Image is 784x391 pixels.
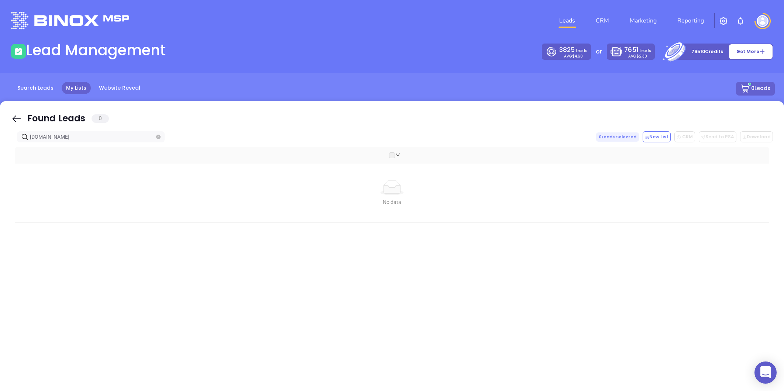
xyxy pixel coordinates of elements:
[719,17,728,25] img: iconSetting
[26,41,166,59] h1: Lead Management
[559,45,587,55] p: Leads
[27,112,109,125] div: Found Leads
[21,198,763,206] div: No data
[624,45,638,54] span: 7651
[564,55,583,58] p: AVG
[627,13,660,28] a: Marketing
[674,13,707,28] a: Reporting
[636,53,647,59] span: $2.30
[674,131,695,142] button: CRM
[94,82,145,94] a: Website Reveal
[11,12,129,29] img: logo
[736,17,745,25] img: iconNotification
[699,131,736,142] button: Send to PSA
[62,82,91,94] a: My Lists
[572,53,583,59] span: $4.60
[30,133,155,141] input: Search…
[643,131,671,142] button: New List
[396,153,400,157] span: down
[736,82,775,96] button: 0Leads
[593,13,612,28] a: CRM
[559,45,575,54] span: 3825
[596,47,602,56] p: or
[628,55,647,58] p: AVG
[92,114,109,123] span: 0
[556,13,578,28] a: Leads
[596,132,639,142] span: 0 Leads Selected
[13,82,58,94] a: Search Leads
[729,44,773,59] button: Get More
[757,15,768,27] img: user
[691,48,723,55] p: 76510 Credits
[624,45,651,55] p: Leads
[156,135,161,139] button: close-circle
[740,131,773,142] button: Download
